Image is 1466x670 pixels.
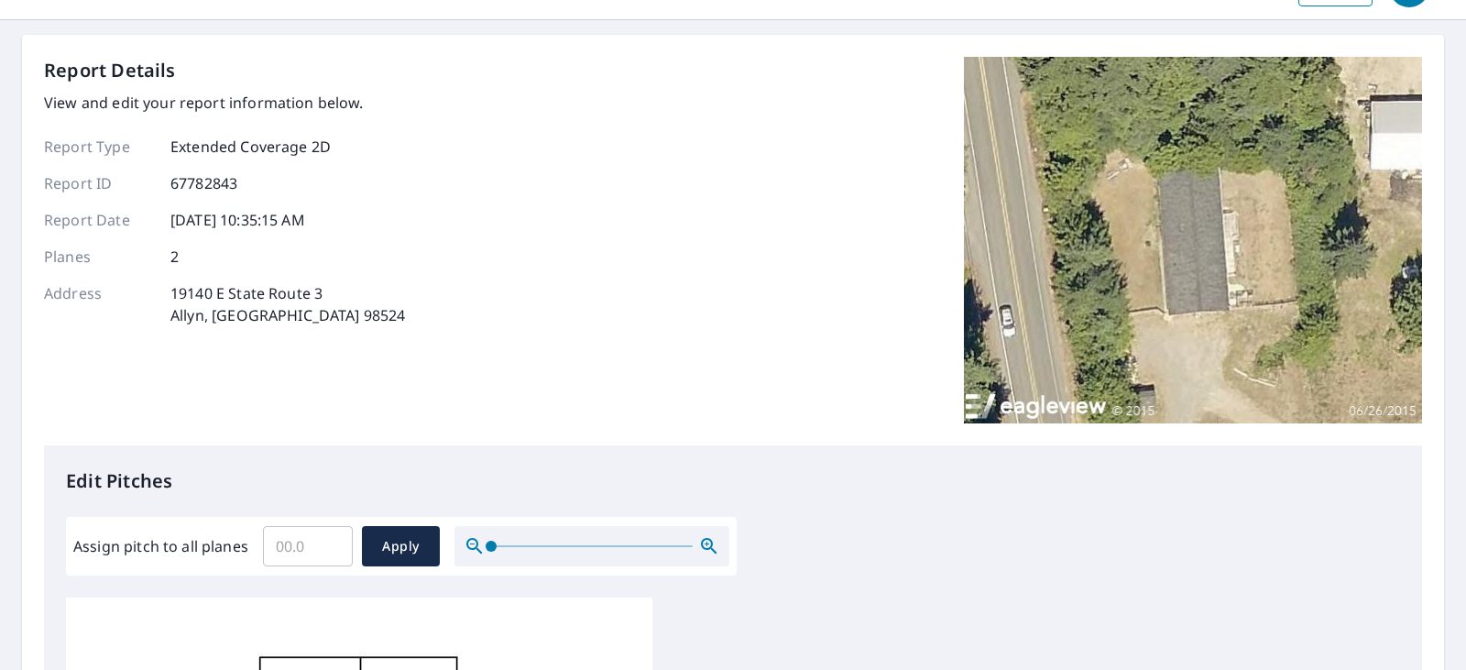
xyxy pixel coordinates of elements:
p: Report Type [44,136,154,158]
img: Top image [964,57,1422,423]
p: Report ID [44,172,154,194]
label: Assign pitch to all planes [73,535,248,557]
p: 67782843 [170,172,237,194]
input: 00.0 [263,521,353,572]
p: Extended Coverage 2D [170,136,331,158]
p: 2 [170,246,179,268]
p: View and edit your report information below. [44,92,406,114]
p: 19140 E State Route 3 Allyn, [GEOGRAPHIC_DATA] 98524 [170,282,406,326]
p: Edit Pitches [66,467,1400,495]
p: Report Date [44,209,154,231]
p: Report Details [44,57,176,84]
p: Planes [44,246,154,268]
button: Apply [362,526,440,566]
p: Address [44,282,154,326]
p: [DATE] 10:35:15 AM [170,209,305,231]
span: Apply [377,535,425,558]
